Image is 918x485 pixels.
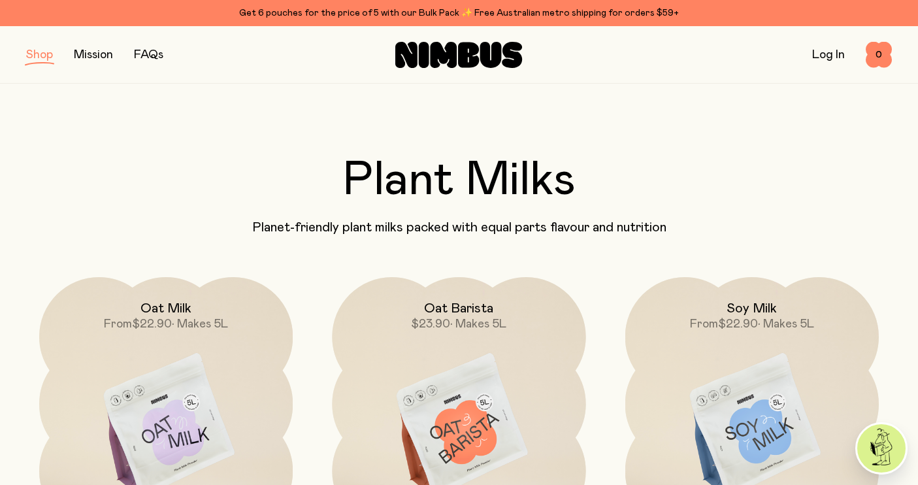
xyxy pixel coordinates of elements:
[74,49,113,61] a: Mission
[104,318,132,330] span: From
[424,301,493,316] h2: Oat Barista
[690,318,718,330] span: From
[132,318,172,330] span: $22.90
[26,157,892,204] h2: Plant Milks
[26,220,892,235] p: Planet-friendly plant milks packed with equal parts flavour and nutrition
[26,5,892,21] div: Get 6 pouches for the price of 5 with our Bulk Pack ✨ Free Australian metro shipping for orders $59+
[450,318,506,330] span: • Makes 5L
[172,318,228,330] span: • Makes 5L
[134,49,163,61] a: FAQs
[857,424,906,473] img: agent
[758,318,814,330] span: • Makes 5L
[727,301,777,316] h2: Soy Milk
[140,301,191,316] h2: Oat Milk
[812,49,845,61] a: Log In
[411,318,450,330] span: $23.90
[718,318,758,330] span: $22.90
[866,42,892,68] button: 0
